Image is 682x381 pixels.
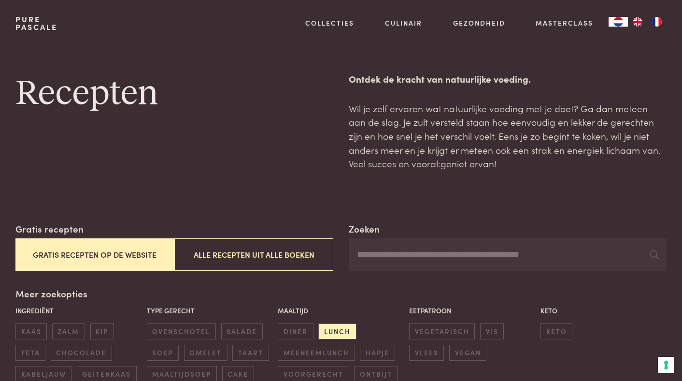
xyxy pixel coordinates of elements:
span: ovenschotel [147,323,216,339]
a: FR [647,17,667,27]
a: EN [628,17,647,27]
ul: Language list [628,17,667,27]
span: vis [480,323,504,339]
a: NL [609,17,628,27]
span: hapje [360,345,395,361]
span: vlees [409,345,444,361]
div: Language [609,17,628,27]
button: Gratis recepten op de website [15,238,174,271]
span: vegetarisch [409,323,475,339]
a: Gezondheid [453,18,505,28]
label: Zoeken [349,222,380,236]
span: diner [278,323,313,339]
p: Type gerecht [147,306,273,316]
p: Ingrediënt [15,306,142,316]
h1: Recepten [15,72,333,116]
p: Wil je zelf ervaren wat natuurlijke voeding met je doet? Ga dan meteen aan de slag. Je zult verst... [349,102,667,171]
strong: Ontdek de kracht van natuurlijke voeding. [349,72,531,85]
span: taart [232,345,269,361]
button: Uw voorkeuren voor toestemming voor trackingtechnologieën [658,357,674,373]
p: Maaltijd [278,306,404,316]
span: feta [15,345,45,361]
span: kip [90,323,114,339]
span: lunch [318,323,356,339]
span: omelet [184,345,227,361]
span: meeneemlunch [278,345,355,361]
a: Collecties [305,18,354,28]
p: Keto [540,306,667,316]
span: zalm [52,323,85,339]
span: keto [540,323,572,339]
p: Eetpatroon [409,306,535,316]
button: Alle recepten uit alle boeken [174,238,333,271]
a: PurePascale [15,15,57,31]
a: Masterclass [536,18,593,28]
span: kaas [15,323,47,339]
span: vegan [449,345,486,361]
label: Gratis recepten [15,222,84,236]
span: salade [221,323,263,339]
a: Culinair [385,18,422,28]
span: soep [147,345,179,361]
span: chocolade [51,345,112,361]
aside: Language selected: Nederlands [609,17,667,27]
